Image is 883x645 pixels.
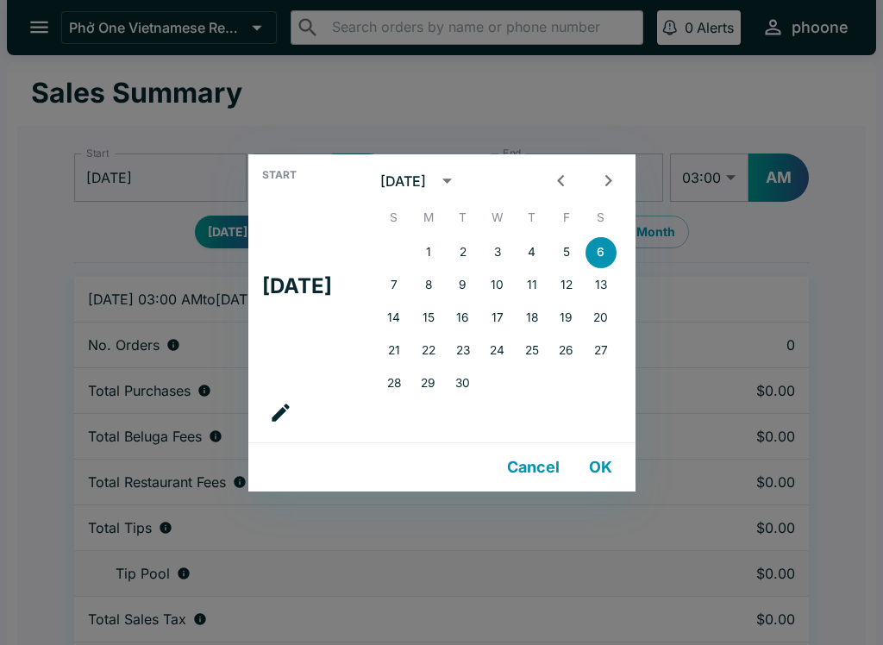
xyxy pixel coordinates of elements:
[448,368,479,399] button: 30
[551,237,582,268] button: 5
[482,237,513,268] button: 3
[592,165,624,197] button: Next month
[379,303,410,334] button: 14
[380,172,426,190] div: [DATE]
[517,335,548,366] button: 25
[413,201,444,235] span: Monday
[413,237,444,268] button: 1
[448,335,479,366] button: 23
[551,335,582,366] button: 26
[379,368,410,399] button: 28
[551,270,582,301] button: 12
[517,201,548,235] span: Thursday
[431,165,463,197] button: calendar view is open, switch to year view
[517,303,548,334] button: 18
[500,450,567,485] button: Cancel
[586,270,617,301] button: 13
[379,270,410,301] button: 7
[262,168,297,182] span: Start
[413,303,444,334] button: 15
[586,237,617,268] button: 6
[448,201,479,235] span: Tuesday
[379,201,410,235] span: Sunday
[573,450,629,485] button: OK
[517,237,548,268] button: 4
[413,368,444,399] button: 29
[482,270,513,301] button: 10
[413,270,444,301] button: 8
[448,270,479,301] button: 9
[586,201,617,235] span: Saturday
[482,201,513,235] span: Wednesday
[551,303,582,334] button: 19
[545,165,577,197] button: Previous month
[448,303,479,334] button: 16
[379,335,410,366] button: 21
[482,303,513,334] button: 17
[262,394,299,431] button: calendar view is open, go to text input view
[482,335,513,366] button: 24
[517,270,548,301] button: 11
[448,237,479,268] button: 2
[551,201,582,235] span: Friday
[586,303,617,334] button: 20
[262,273,332,299] h4: [DATE]
[413,335,444,366] button: 22
[586,335,617,366] button: 27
